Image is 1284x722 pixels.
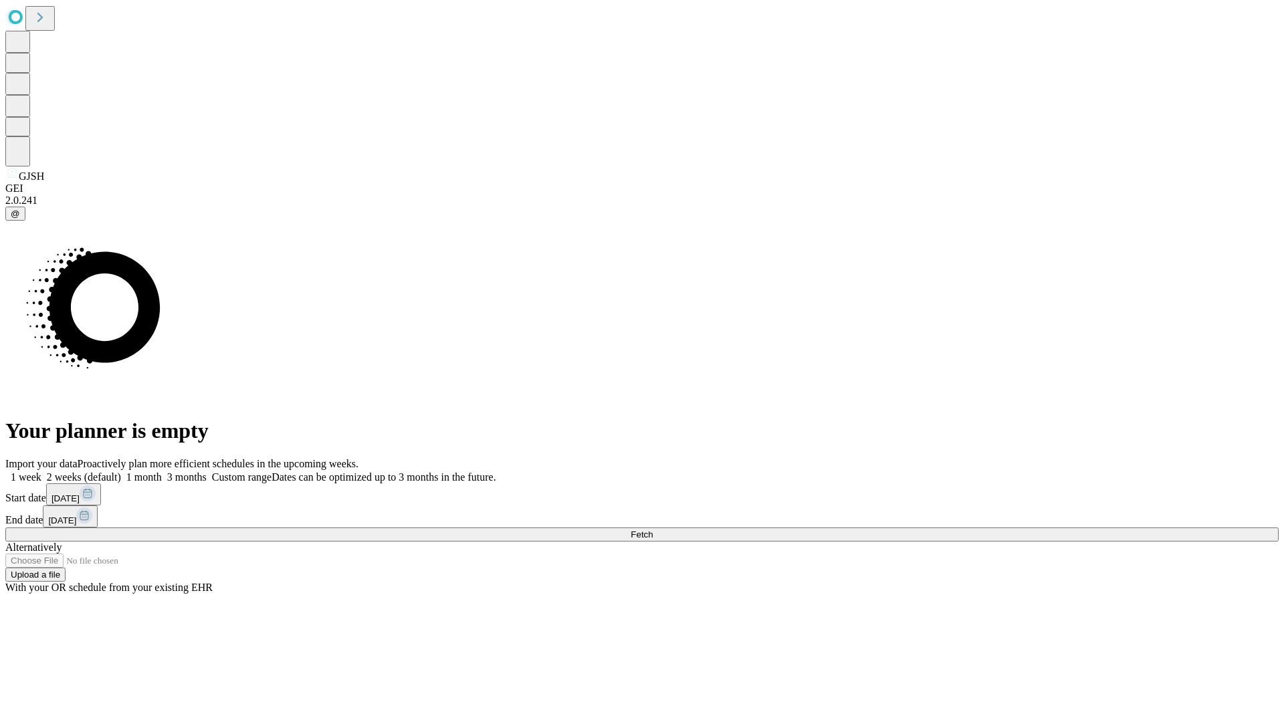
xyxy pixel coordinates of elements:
span: With your OR schedule from your existing EHR [5,582,213,593]
span: Proactively plan more efficient schedules in the upcoming weeks. [78,458,358,469]
span: 3 months [167,471,207,483]
span: Fetch [631,529,653,539]
span: @ [11,209,20,219]
span: 1 week [11,471,41,483]
div: 2.0.241 [5,195,1279,207]
span: Alternatively [5,541,62,553]
div: End date [5,505,1279,527]
span: [DATE] [48,515,76,525]
button: [DATE] [46,483,101,505]
span: GJSH [19,170,44,182]
button: Fetch [5,527,1279,541]
button: @ [5,207,25,221]
button: Upload a file [5,568,66,582]
div: GEI [5,183,1279,195]
div: Start date [5,483,1279,505]
span: Dates can be optimized up to 3 months in the future. [272,471,496,483]
h1: Your planner is empty [5,418,1279,443]
span: Custom range [212,471,272,483]
span: 2 weeks (default) [47,471,121,483]
span: 1 month [126,471,162,483]
span: [DATE] [51,493,80,503]
span: Import your data [5,458,78,469]
button: [DATE] [43,505,98,527]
